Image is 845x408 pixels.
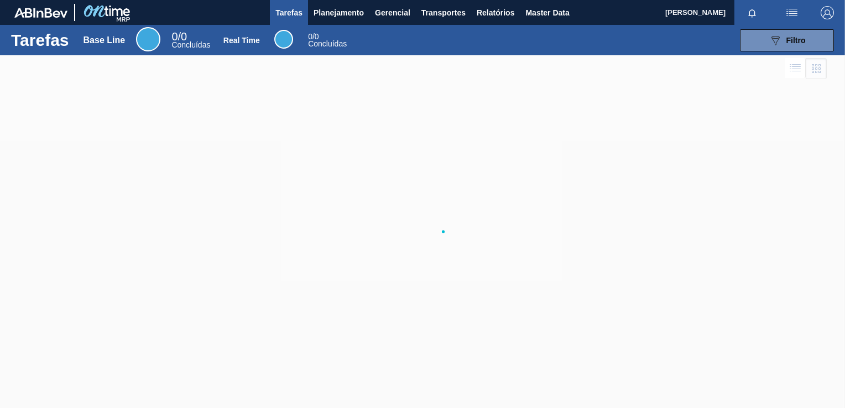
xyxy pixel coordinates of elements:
[308,39,347,48] span: Concluídas
[171,32,210,49] div: Base Line
[223,36,260,45] div: Real Time
[375,6,410,19] span: Gerencial
[786,36,806,45] span: Filtro
[171,30,187,43] span: / 0
[171,40,210,49] span: Concluídas
[525,6,569,19] span: Master Data
[14,8,67,18] img: TNhmsLtSVTkK8tSr43FrP2fwEKptu5GPRR3wAAAABJRU5ErkJggg==
[421,6,466,19] span: Transportes
[171,30,178,43] span: 0
[136,27,160,51] div: Base Line
[84,35,126,45] div: Base Line
[821,6,834,19] img: Logout
[734,5,770,20] button: Notificações
[275,6,302,19] span: Tarefas
[308,32,319,41] span: / 0
[274,30,293,49] div: Real Time
[740,29,834,51] button: Filtro
[785,6,799,19] img: userActions
[308,32,312,41] span: 0
[314,6,364,19] span: Planejamento
[308,33,347,48] div: Real Time
[477,6,514,19] span: Relatórios
[11,34,69,46] h1: Tarefas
